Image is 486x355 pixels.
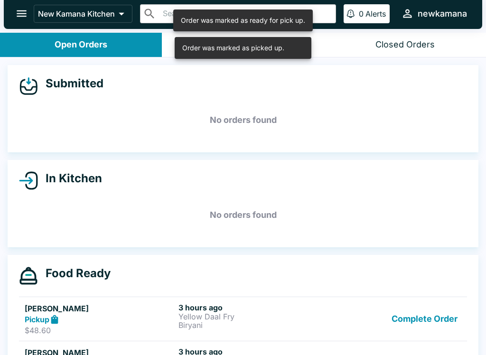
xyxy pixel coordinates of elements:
[19,103,467,137] h5: No orders found
[178,312,328,321] p: Yellow Daal Fry
[160,7,332,20] input: Search orders by name or phone number
[365,9,386,19] p: Alerts
[182,40,284,56] div: Order was marked as picked up.
[38,76,103,91] h4: Submitted
[38,266,111,280] h4: Food Ready
[38,171,102,186] h4: In Kitchen
[388,303,461,336] button: Complete Order
[397,3,471,24] button: newkamana
[38,9,115,19] p: New Kamana Kitchen
[359,9,364,19] p: 0
[55,39,107,50] div: Open Orders
[178,303,328,312] h6: 3 hours ago
[9,1,34,26] button: open drawer
[418,8,467,19] div: newkamana
[375,39,435,50] div: Closed Orders
[178,321,328,329] p: Biryani
[25,303,175,314] h5: [PERSON_NAME]
[25,315,49,324] strong: Pickup
[19,198,467,232] h5: No orders found
[25,326,175,335] p: $48.60
[19,297,467,341] a: [PERSON_NAME]Pickup$48.603 hours agoYellow Daal FryBiryaniComplete Order
[181,12,305,28] div: Order was marked as ready for pick up.
[34,5,132,23] button: New Kamana Kitchen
